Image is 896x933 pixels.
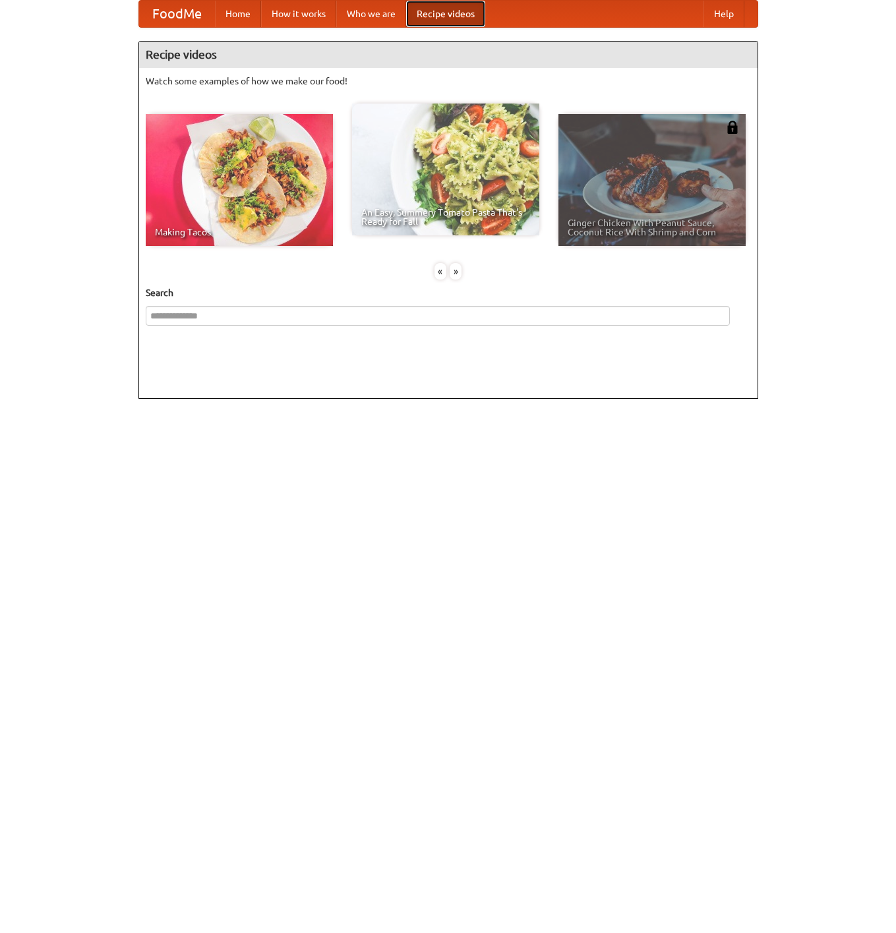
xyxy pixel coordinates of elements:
span: An Easy, Summery Tomato Pasta That's Ready for Fall [361,208,530,226]
h5: Search [146,286,751,299]
p: Watch some examples of how we make our food! [146,75,751,88]
a: Recipe videos [406,1,485,27]
a: Help [703,1,744,27]
a: Home [215,1,261,27]
span: Making Tacos [155,227,324,237]
div: « [434,263,446,280]
a: Who we are [336,1,406,27]
img: 483408.png [726,121,739,134]
div: » [450,263,462,280]
a: How it works [261,1,336,27]
a: FoodMe [139,1,215,27]
a: An Easy, Summery Tomato Pasta That's Ready for Fall [352,104,539,235]
h4: Recipe videos [139,42,758,68]
a: Making Tacos [146,114,333,246]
